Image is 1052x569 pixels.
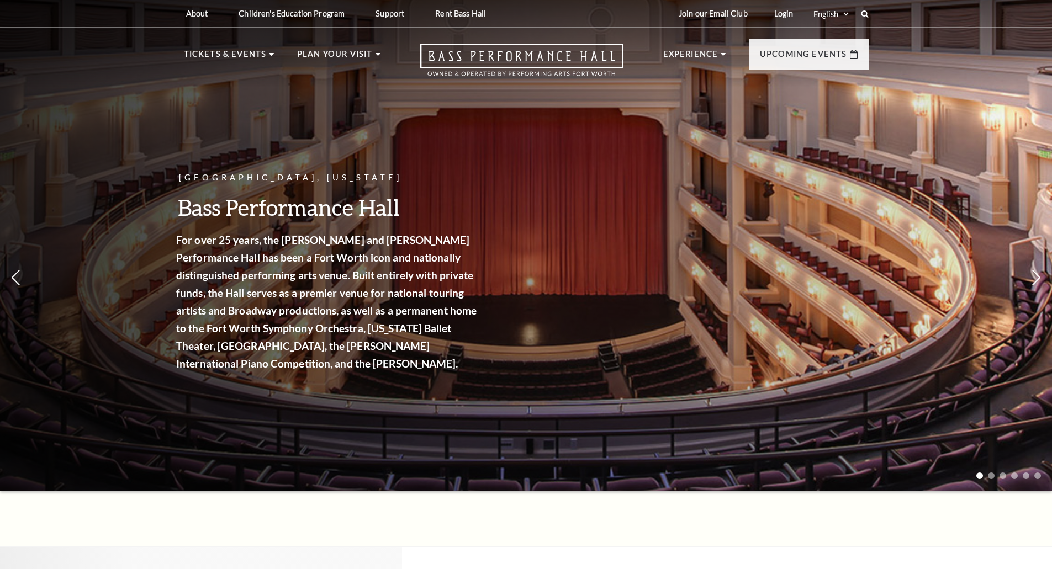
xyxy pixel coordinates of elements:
p: Rent Bass Hall [435,9,486,18]
strong: For over 25 years, the [PERSON_NAME] and [PERSON_NAME] Performance Hall has been a Fort Worth ico... [179,233,480,370]
p: [GEOGRAPHIC_DATA], [US_STATE] [179,171,483,185]
p: Experience [663,47,718,67]
h3: Bass Performance Hall [179,193,483,221]
p: Tickets & Events [184,47,267,67]
p: Plan Your Visit [297,47,373,67]
p: About [186,9,208,18]
select: Select: [811,9,850,19]
p: Upcoming Events [760,47,847,67]
p: Support [376,9,404,18]
p: Children's Education Program [239,9,345,18]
